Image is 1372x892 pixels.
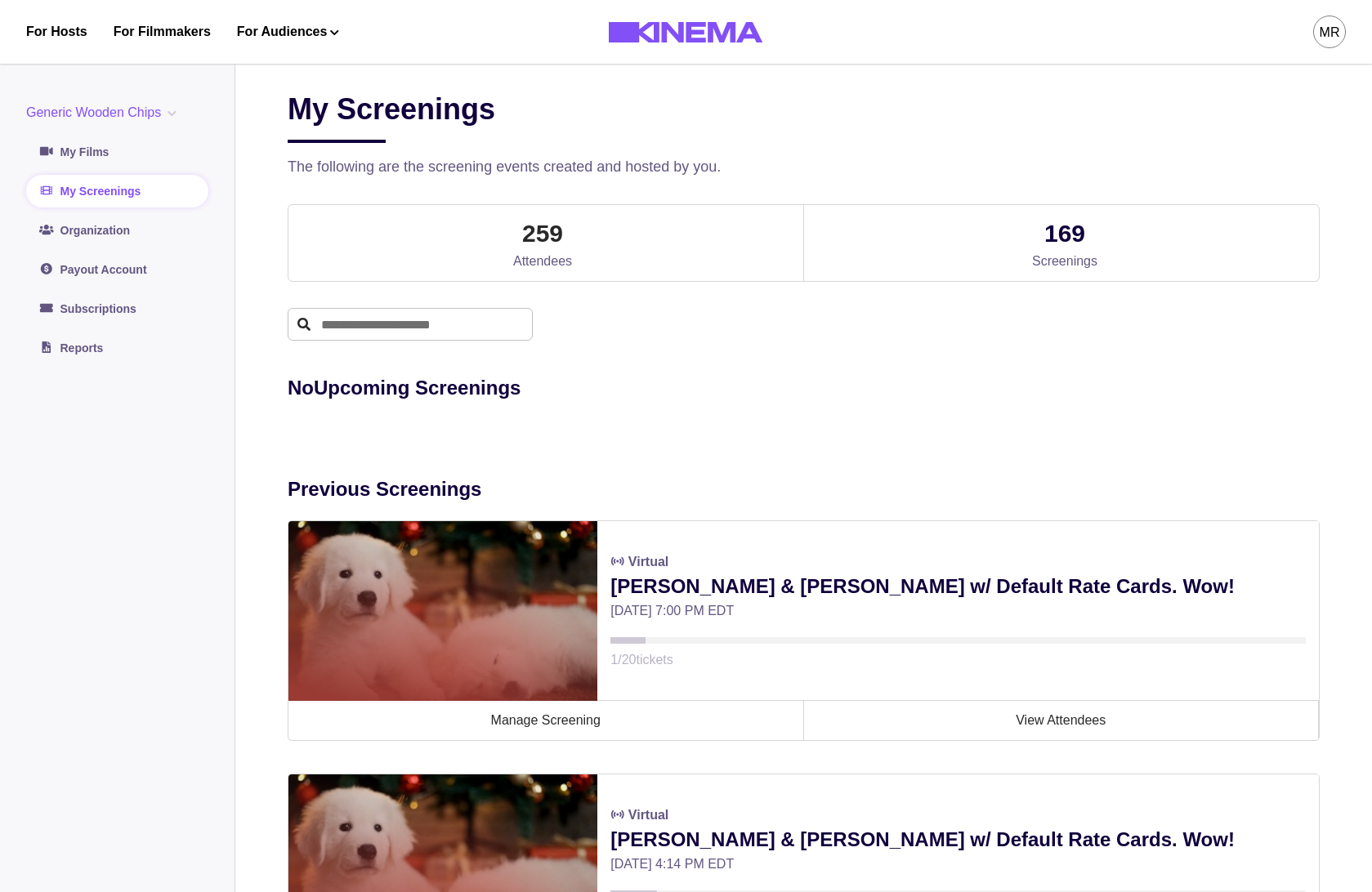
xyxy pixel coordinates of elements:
[1320,23,1340,42] div: MR
[288,475,1320,504] p: Previous Screenings
[26,214,208,247] a: Organization
[26,22,87,42] a: For Hosts
[26,253,208,286] a: Payout Account
[26,103,183,123] button: Generic Wooden Chips
[237,22,339,42] button: For Audiences
[288,91,495,143] h2: My Screenings
[610,854,1306,874] p: [DATE] 4:14 PM EDT
[288,373,1320,403] p: No Upcoming Screenings
[610,650,1306,670] p: 1 / 20 tickets
[628,552,669,572] p: Virtual
[513,252,572,271] p: Attendees
[26,136,208,168] a: My Films
[628,805,669,825] p: Virtual
[114,22,211,42] a: For Filmmakers
[1032,252,1097,271] p: Screenings
[1044,215,1085,252] p: 169
[26,292,208,325] a: Subscriptions
[610,825,1306,854] p: [PERSON_NAME] & [PERSON_NAME] w/ Default Rate Cards. Wow!
[288,156,1320,178] p: The following are the screening events created and hosted by you.
[26,175,208,207] a: My Screenings
[26,332,208,364] a: Reports
[610,572,1306,601] p: [PERSON_NAME] & [PERSON_NAME] w/ Default Rate Cards. Wow!
[610,601,1306,621] p: [DATE] 7:00 PM EDT
[522,215,563,252] p: 259
[804,701,1320,740] a: View Attendees
[288,701,804,740] a: Manage Screening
